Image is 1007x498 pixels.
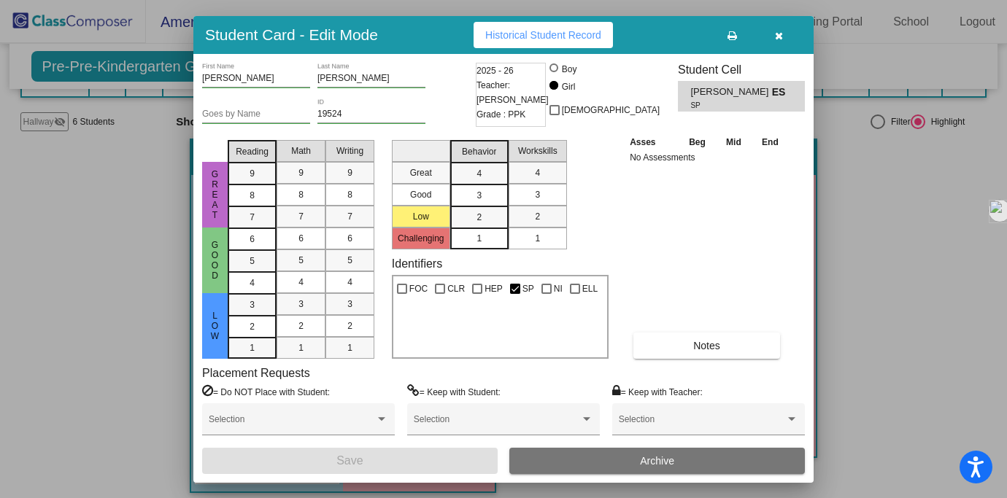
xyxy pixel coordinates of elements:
span: 4 [298,276,304,289]
span: 2 [535,210,540,223]
button: Notes [633,332,780,359]
span: Good [209,240,222,281]
span: 7 [298,210,304,223]
th: Beg [679,134,717,150]
span: 8 [250,189,255,202]
span: Notes [693,340,720,351]
span: [PERSON_NAME] [690,85,771,100]
span: SP [522,280,534,297]
span: 9 [347,166,352,179]
button: Archive [509,448,805,474]
button: Historical Student Record [474,22,613,48]
span: 7 [347,210,352,223]
span: Writing [336,144,363,157]
span: 4 [347,276,352,289]
span: 2 [298,319,304,332]
span: 9 [298,166,304,179]
td: No Assessments [626,150,789,165]
span: CLR [447,280,465,297]
span: SP [690,100,761,111]
th: Mid [716,134,751,150]
span: 2 [250,320,255,333]
span: Teacher: [PERSON_NAME] [477,78,549,107]
label: Placement Requests [202,366,310,380]
label: = Keep with Teacher: [612,384,703,399]
span: 3 [477,189,482,202]
span: 6 [347,232,352,245]
input: Enter ID [317,109,425,120]
th: End [752,134,790,150]
div: Girl [561,80,576,93]
h3: Student Cell [678,63,805,77]
span: 2 [347,319,352,332]
span: 7 [250,211,255,224]
span: 1 [250,341,255,354]
span: 1 [347,341,352,354]
span: Reading [236,145,269,158]
span: Save [336,454,363,467]
th: Asses [626,134,679,150]
div: Boy [561,63,577,76]
span: Historical Student Record [485,29,601,41]
span: 4 [477,167,482,180]
span: 2025 - 26 [477,63,514,78]
span: 4 [535,166,540,179]
span: ELL [582,280,598,297]
span: 1 [477,232,482,245]
span: Grade : PPK [477,107,525,122]
span: 1 [298,341,304,354]
input: goes by name [202,109,310,120]
span: 5 [347,254,352,267]
span: Great [209,169,222,220]
span: Low [209,311,222,341]
span: [DEMOGRAPHIC_DATA] [562,101,660,119]
span: 3 [347,297,352,311]
span: 5 [298,254,304,267]
span: NI [554,280,563,297]
span: 5 [250,254,255,268]
span: ES [772,85,792,100]
span: 2 [477,211,482,224]
label: Identifiers [392,257,442,271]
span: 4 [250,276,255,289]
span: 1 [535,232,540,245]
label: = Do NOT Place with Student: [202,384,330,399]
span: 3 [298,297,304,311]
span: 3 [535,188,540,201]
span: FOC [409,280,428,297]
span: Workskills [518,144,557,157]
span: 8 [347,188,352,201]
span: Math [291,144,311,157]
label: = Keep with Student: [407,384,501,399]
span: HEP [485,280,503,297]
button: Save [202,448,498,474]
span: Archive [640,455,674,467]
span: 8 [298,188,304,201]
span: 3 [250,298,255,311]
span: 9 [250,167,255,180]
span: 6 [298,232,304,245]
h3: Student Card - Edit Mode [205,26,378,44]
span: 6 [250,233,255,246]
span: Behavior [462,145,496,158]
